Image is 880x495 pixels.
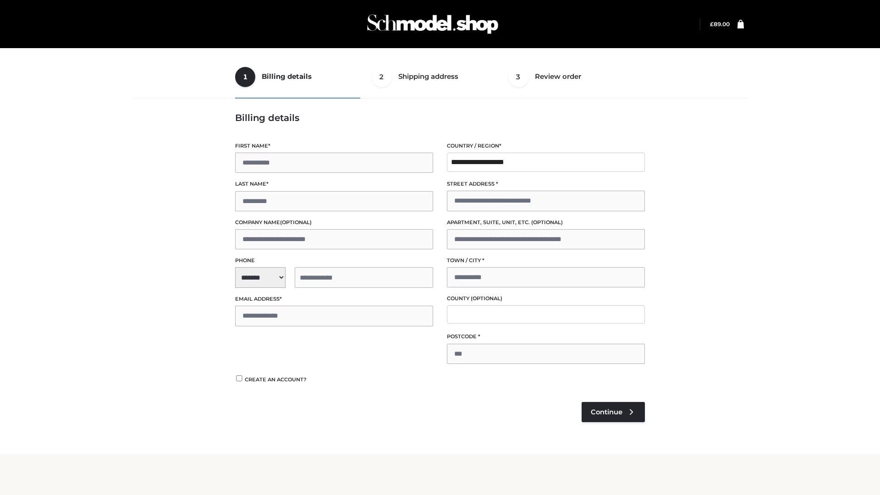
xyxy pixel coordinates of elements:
[447,218,645,227] label: Apartment, suite, unit, etc.
[447,142,645,150] label: Country / Region
[235,295,433,303] label: Email address
[710,21,714,27] span: £
[235,112,645,123] h3: Billing details
[235,375,243,381] input: Create an account?
[447,294,645,303] label: County
[591,408,622,416] span: Continue
[280,219,312,225] span: (optional)
[235,256,433,265] label: Phone
[582,402,645,422] a: Continue
[235,218,433,227] label: Company name
[235,180,433,188] label: Last name
[235,142,433,150] label: First name
[710,21,730,27] a: £89.00
[710,21,730,27] bdi: 89.00
[531,219,563,225] span: (optional)
[447,180,645,188] label: Street address
[471,295,502,302] span: (optional)
[364,6,501,42] img: Schmodel Admin 964
[447,256,645,265] label: Town / City
[447,332,645,341] label: Postcode
[245,376,307,383] span: Create an account?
